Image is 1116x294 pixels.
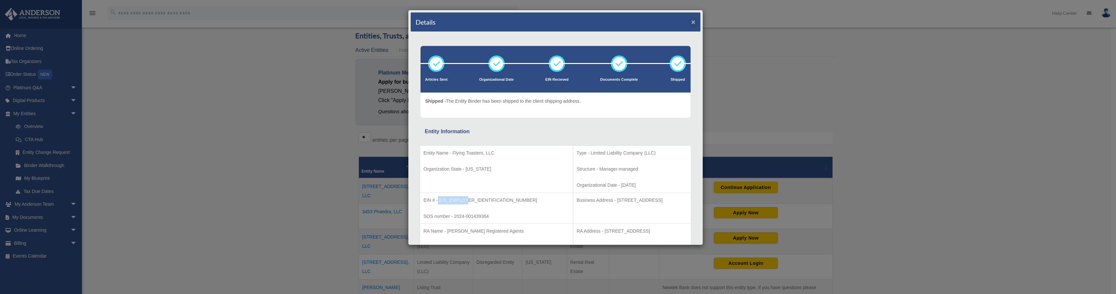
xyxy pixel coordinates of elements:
p: Business Address - [STREET_ADDRESS] [577,196,688,204]
p: Organizational Date - [DATE] [577,181,688,189]
p: Organization State - [US_STATE] [423,165,570,173]
p: Organizational Date [479,76,514,83]
p: Nominee Info - false [577,243,688,251]
p: Articles Sent [425,76,447,83]
p: Structure - Manager-managed [577,165,688,173]
p: RA Name - [PERSON_NAME] Registered Agents [423,227,570,235]
p: EIN Recieved [545,76,569,83]
p: Tax Matter Representative - Disregarded Entity [423,243,570,251]
h4: Details [416,17,436,27]
p: RA Address - [STREET_ADDRESS] [577,227,688,235]
p: EIN # - [US_EMPLOYER_IDENTIFICATION_NUMBER] [423,196,570,204]
span: Shipped - [425,98,446,104]
p: Entity Name - Flying Toasters, LLC [423,149,570,157]
p: Shipped [670,76,686,83]
div: Entity Information [425,127,686,136]
p: SOS number - 2024-001439364 [423,212,570,220]
p: Type - Limited Liability Company (LLC) [577,149,688,157]
p: The Entity Binder has been shipped to the client shipping address. [425,97,581,105]
button: × [691,18,695,25]
p: Documents Complete [600,76,638,83]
